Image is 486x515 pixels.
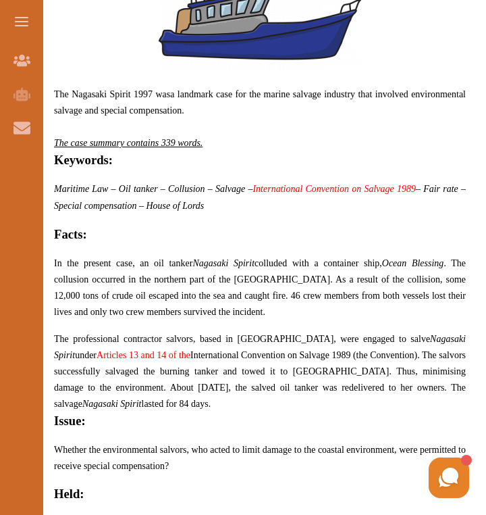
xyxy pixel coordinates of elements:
[54,184,466,211] span: – Salvage – – Fair rate – Special compensation – House of Lords
[168,184,205,194] em: Collusion
[54,258,466,317] span: In the present case, an oil tanker colluded with a container ship, . The collusion occurred in th...
[54,227,87,241] strong: Facts:
[192,258,254,268] em: Nagasaki Spirit
[54,445,466,471] span: Whether the environmental salvors, who acted to limit damage to the coastal environment, were per...
[54,487,84,501] strong: Held:
[54,138,202,148] em: The case summary contains 339 words.
[54,89,466,116] span: The Nagasaki Spirit 1997 was
[54,184,165,194] span: Maritime Law – Oil tanker –
[97,350,190,360] a: Articles 13 and 14 of the
[54,414,86,428] strong: Issue:
[252,184,416,194] a: International Convention on Salvage 1989
[382,258,444,268] em: Ocean Blessing
[82,399,142,409] span: Nagasaki Spirit
[54,350,466,409] span: International Convention on Salvage 1989 (the Convention). The salvors successfully salvaged the ...
[162,454,473,501] iframe: HelpCrunch
[54,89,466,116] span: a landmark case for the marine salvage industry that involved environmental salvage and special c...
[54,334,466,360] span: The professional contractor salvors, based in [GEOGRAPHIC_DATA], were engaged to salve under
[142,399,211,409] span: lasted for 84 days.
[54,153,113,167] strong: Keywords:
